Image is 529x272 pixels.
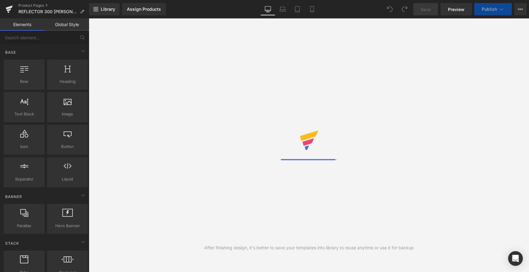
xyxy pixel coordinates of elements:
a: Preview [441,3,472,15]
span: Row [6,78,43,85]
a: Laptop [275,3,290,15]
a: Desktop [261,3,275,15]
span: Library [101,6,115,12]
span: Button [49,143,86,150]
span: Base [5,49,17,55]
div: Open Intercom Messenger [508,251,523,266]
span: Publish [482,7,497,12]
button: Redo [398,3,411,15]
span: Banner [5,194,23,200]
button: More [514,3,527,15]
span: Stack [5,240,20,246]
a: Mobile [305,3,319,15]
span: Liquid [49,176,86,182]
a: Global Style [45,18,89,31]
span: Text Block [6,111,43,117]
button: Undo [384,3,396,15]
span: Hero Banner [49,223,86,229]
span: Icon [6,143,43,150]
button: Publish [474,3,512,15]
div: Assign Products [127,7,161,12]
span: Separator [6,176,43,182]
span: Parallax [6,223,43,229]
span: Save [421,6,431,13]
span: Image [49,111,86,117]
a: Product Pages [18,3,89,8]
span: Preview [448,6,464,13]
span: Heading [49,78,86,85]
a: New Library [89,3,120,15]
span: REFLECTOR 300 [PERSON_NAME] [PERSON_NAME] [18,9,77,14]
div: After finishing design, it's better to save your templates into library to reuse anytime or use i... [204,244,414,251]
a: Tablet [290,3,305,15]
